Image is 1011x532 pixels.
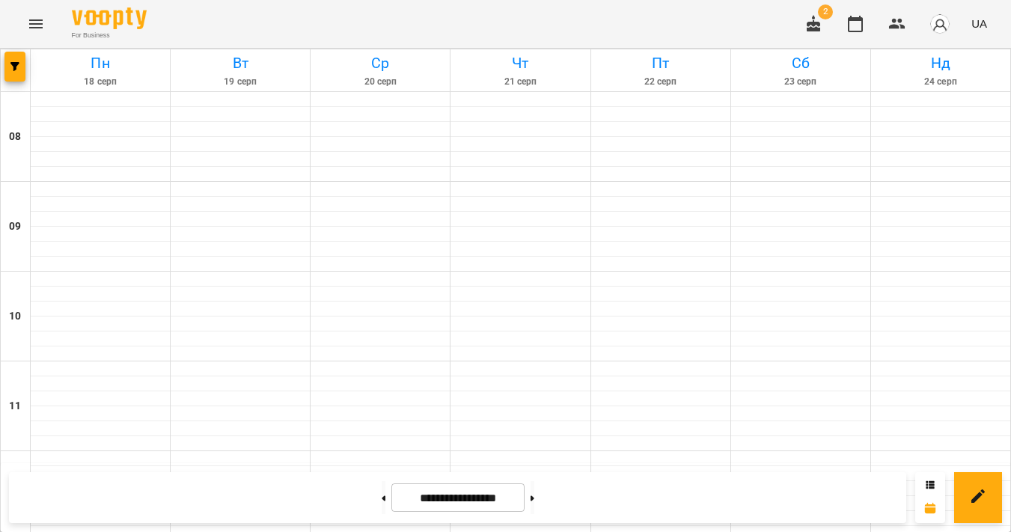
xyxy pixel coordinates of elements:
h6: 11 [9,398,21,415]
button: UA [965,10,993,37]
h6: Чт [453,52,587,75]
h6: 19 серп [173,75,308,89]
h6: 21 серп [453,75,587,89]
h6: 08 [9,129,21,145]
span: 2 [818,4,833,19]
h6: 10 [9,308,21,325]
h6: Вт [173,52,308,75]
h6: Ср [313,52,448,75]
button: Menu [18,6,54,42]
span: UA [971,16,987,31]
h6: 09 [9,218,21,235]
h6: Нд [873,52,1008,75]
h6: Сб [733,52,868,75]
img: Voopty Logo [72,7,147,29]
h6: 22 серп [593,75,728,89]
h6: Пт [593,52,728,75]
img: avatar_s.png [929,13,950,34]
h6: 24 серп [873,75,1008,89]
h6: 23 серп [733,75,868,89]
h6: 18 серп [33,75,168,89]
span: For Business [72,31,147,40]
h6: Пн [33,52,168,75]
h6: 20 серп [313,75,448,89]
